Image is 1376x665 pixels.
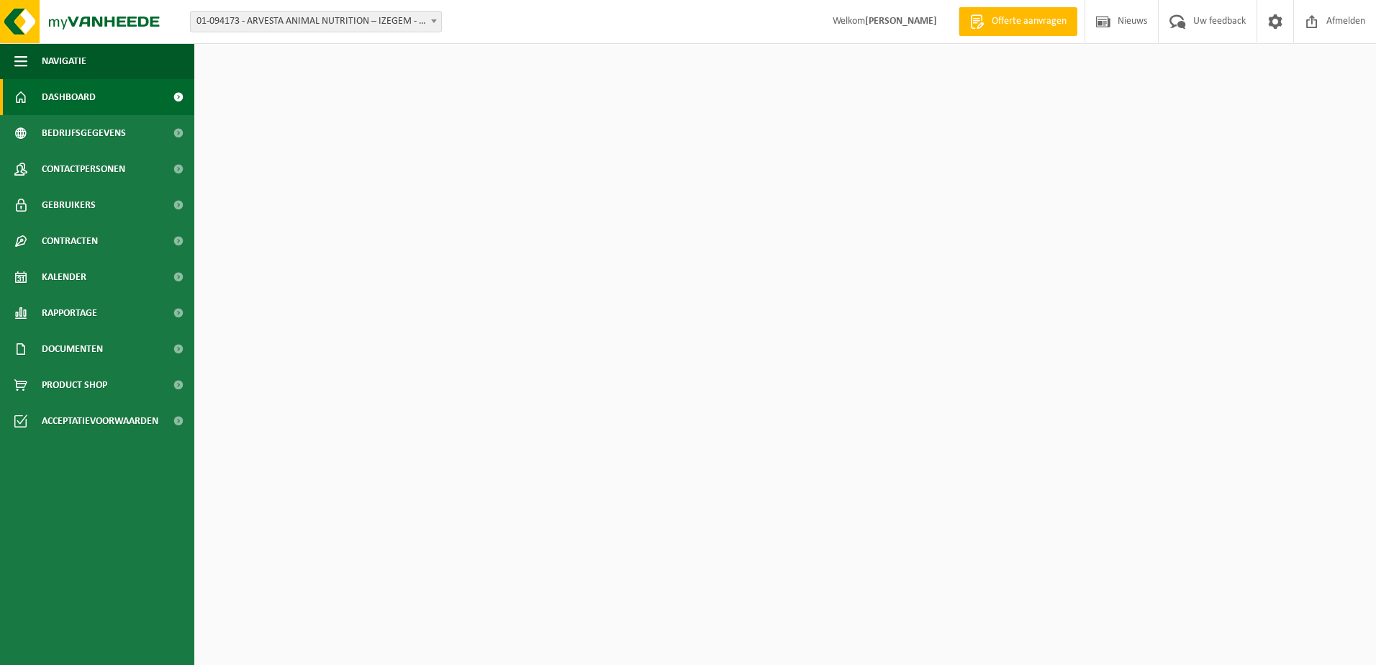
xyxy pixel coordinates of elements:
span: Documenten [42,331,103,367]
strong: [PERSON_NAME] [865,16,937,27]
span: Bedrijfsgegevens [42,115,126,151]
span: Offerte aanvragen [988,14,1070,29]
span: Kalender [42,259,86,295]
span: Product Shop [42,367,107,403]
span: Acceptatievoorwaarden [42,403,158,439]
span: Contracten [42,223,98,259]
span: 01-094173 - ARVESTA ANIMAL NUTRITION – IZEGEM - IZEGEM [191,12,441,32]
span: 01-094173 - ARVESTA ANIMAL NUTRITION – IZEGEM - IZEGEM [190,11,442,32]
span: Contactpersonen [42,151,125,187]
span: Navigatie [42,43,86,79]
a: Offerte aanvragen [959,7,1077,36]
span: Gebruikers [42,187,96,223]
span: Dashboard [42,79,96,115]
span: Rapportage [42,295,97,331]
